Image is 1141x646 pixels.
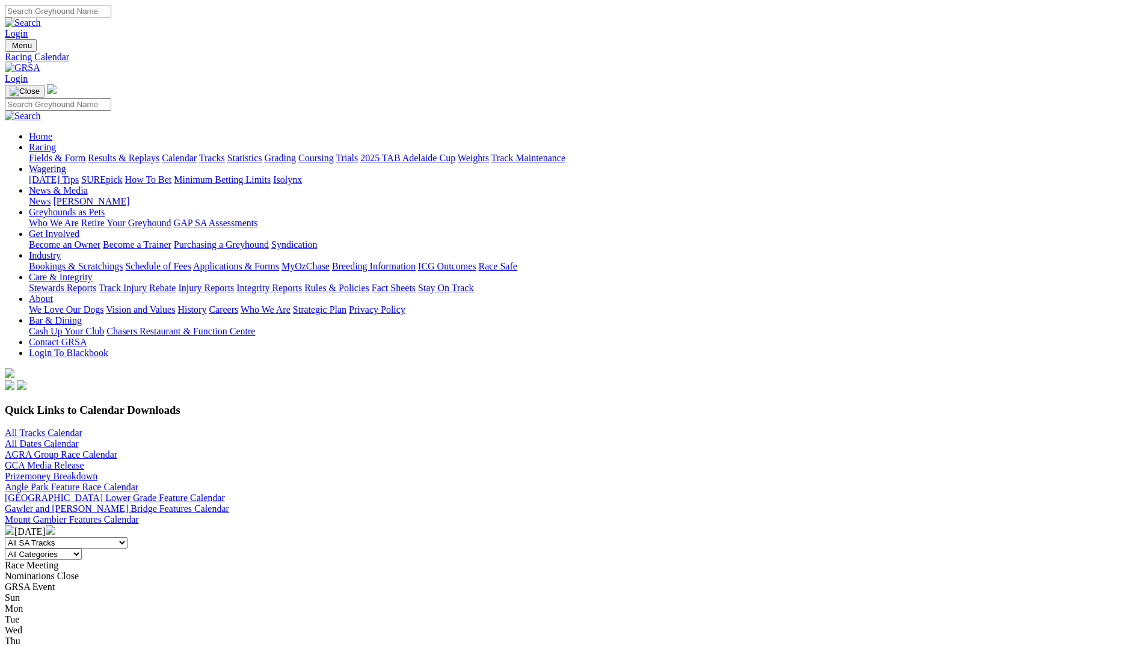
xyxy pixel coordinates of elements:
img: chevron-left-pager-white.svg [5,525,14,535]
a: Login [5,73,28,84]
a: Schedule of Fees [125,261,191,271]
a: All Dates Calendar [5,438,79,449]
img: GRSA [5,63,40,73]
div: Get Involved [29,239,1136,250]
a: Prizemoney Breakdown [5,471,97,481]
a: ICG Outcomes [418,261,476,271]
a: How To Bet [125,174,172,185]
a: Cash Up Your Club [29,326,104,336]
input: Search [5,5,111,17]
div: Industry [29,261,1136,272]
a: Care & Integrity [29,272,93,282]
a: News & Media [29,185,88,195]
a: 2025 TAB Adelaide Cup [360,153,455,163]
a: Racing [29,142,56,152]
a: Applications & Forms [193,261,279,271]
a: Grading [265,153,296,163]
a: Login [5,28,28,38]
a: About [29,294,53,304]
div: Bar & Dining [29,326,1136,337]
img: logo-grsa-white.png [5,368,14,378]
div: Tue [5,614,1136,625]
a: Industry [29,250,61,260]
a: Greyhounds as Pets [29,207,105,217]
a: All Tracks Calendar [5,428,82,438]
a: Privacy Policy [349,304,405,315]
a: [GEOGRAPHIC_DATA] Lower Grade Feature Calendar [5,493,225,503]
a: Injury Reports [178,283,234,293]
div: News & Media [29,196,1136,207]
button: Toggle navigation [5,85,45,98]
a: Fact Sheets [372,283,416,293]
div: GRSA Event [5,582,1136,592]
a: We Love Our Dogs [29,304,103,315]
div: Sun [5,592,1136,603]
a: Track Maintenance [491,153,565,163]
a: Purchasing a Greyhound [174,239,269,250]
img: Search [5,17,41,28]
a: SUREpick [81,174,122,185]
a: Become an Owner [29,239,100,250]
a: Stay On Track [418,283,473,293]
a: Contact GRSA [29,337,87,347]
a: Get Involved [29,229,79,239]
a: Race Safe [478,261,517,271]
a: GCA Media Release [5,460,84,470]
button: Toggle navigation [5,39,37,52]
a: Strategic Plan [293,304,346,315]
a: Trials [336,153,358,163]
a: Chasers Restaurant & Function Centre [106,326,255,336]
a: Racing Calendar [5,52,1136,63]
div: Racing [29,153,1136,164]
a: Vision and Values [106,304,175,315]
img: Close [10,87,40,96]
div: Wagering [29,174,1136,185]
a: Bookings & Scratchings [29,261,123,271]
div: Nominations Close [5,571,1136,582]
a: Angle Park Feature Race Calendar [5,482,138,492]
div: Greyhounds as Pets [29,218,1136,229]
a: Login To Blackbook [29,348,108,358]
a: Become a Trainer [103,239,171,250]
a: Results & Replays [88,153,159,163]
a: Careers [209,304,238,315]
a: Wagering [29,164,66,174]
img: Search [5,111,41,122]
a: MyOzChase [281,261,330,271]
a: Statistics [227,153,262,163]
a: [DATE] Tips [29,174,79,185]
a: Breeding Information [332,261,416,271]
div: Mon [5,603,1136,614]
div: [DATE] [5,525,1136,537]
img: facebook.svg [5,380,14,390]
div: Race Meeting [5,560,1136,571]
img: logo-grsa-white.png [47,84,57,94]
a: GAP SA Assessments [174,218,258,228]
a: Syndication [271,239,317,250]
h3: Quick Links to Calendar Downloads [5,404,1136,417]
a: Mount Gambier Features Calendar [5,514,139,524]
a: [PERSON_NAME] [53,196,129,206]
a: AGRA Group Race Calendar [5,449,117,460]
a: Integrity Reports [236,283,302,293]
a: Stewards Reports [29,283,96,293]
img: twitter.svg [17,380,26,390]
a: History [177,304,206,315]
div: Wed [5,625,1136,636]
span: Menu [12,41,32,50]
img: chevron-right-pager-white.svg [46,525,55,535]
a: Coursing [298,153,334,163]
a: Isolynx [273,174,302,185]
a: Bar & Dining [29,315,82,325]
a: Who We Are [241,304,291,315]
a: Track Injury Rebate [99,283,176,293]
a: Retire Your Greyhound [81,218,171,228]
input: Search [5,98,111,111]
a: Calendar [162,153,197,163]
a: Tracks [199,153,225,163]
a: Rules & Policies [304,283,369,293]
div: About [29,304,1136,315]
a: Gawler and [PERSON_NAME] Bridge Features Calendar [5,503,229,514]
a: News [29,196,51,206]
a: Minimum Betting Limits [174,174,271,185]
